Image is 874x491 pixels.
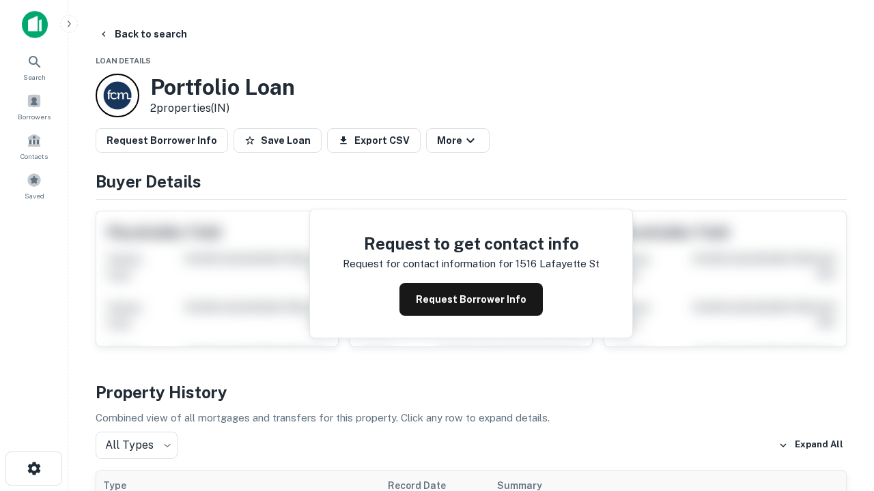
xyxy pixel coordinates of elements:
a: Saved [4,167,64,204]
p: 1516 lafayette st [516,256,600,272]
button: Expand All [775,435,847,456]
button: Request Borrower Info [96,128,228,153]
button: More [426,128,490,153]
button: Back to search [93,22,193,46]
button: Save Loan [234,128,322,153]
a: Contacts [4,128,64,164]
span: Contacts [20,151,48,162]
span: Search [23,72,46,83]
span: Borrowers [18,111,51,122]
button: Export CSV [327,128,421,153]
p: 2 properties (IN) [150,100,295,117]
a: Search [4,48,64,85]
button: Request Borrower Info [399,283,543,316]
img: capitalize-icon.png [22,11,48,38]
a: Borrowers [4,88,64,125]
h3: Portfolio Loan [150,74,295,100]
span: Loan Details [96,57,151,65]
h4: Buyer Details [96,169,847,194]
iframe: Chat Widget [806,338,874,404]
span: Saved [25,190,44,201]
div: All Types [96,432,178,459]
h4: Property History [96,380,847,404]
h4: Request to get contact info [343,231,600,256]
p: Combined view of all mortgages and transfers for this property. Click any row to expand details. [96,410,847,426]
p: Request for contact information for [343,256,513,272]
